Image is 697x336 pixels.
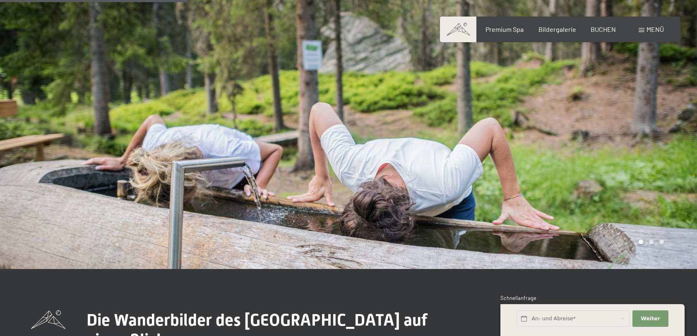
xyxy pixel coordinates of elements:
a: Premium Spa [485,25,524,33]
span: Menü [647,25,664,33]
span: Weiter [641,315,660,322]
div: Carousel Page 2 [649,240,654,244]
button: Weiter [632,310,668,327]
div: Carousel Pagination [636,240,664,244]
a: BUCHEN [591,25,616,33]
div: Carousel Page 3 [659,240,664,244]
div: Carousel Page 1 (Current Slide) [639,240,643,244]
span: Schnellanfrage [500,295,536,301]
a: Bildergalerie [538,25,576,33]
